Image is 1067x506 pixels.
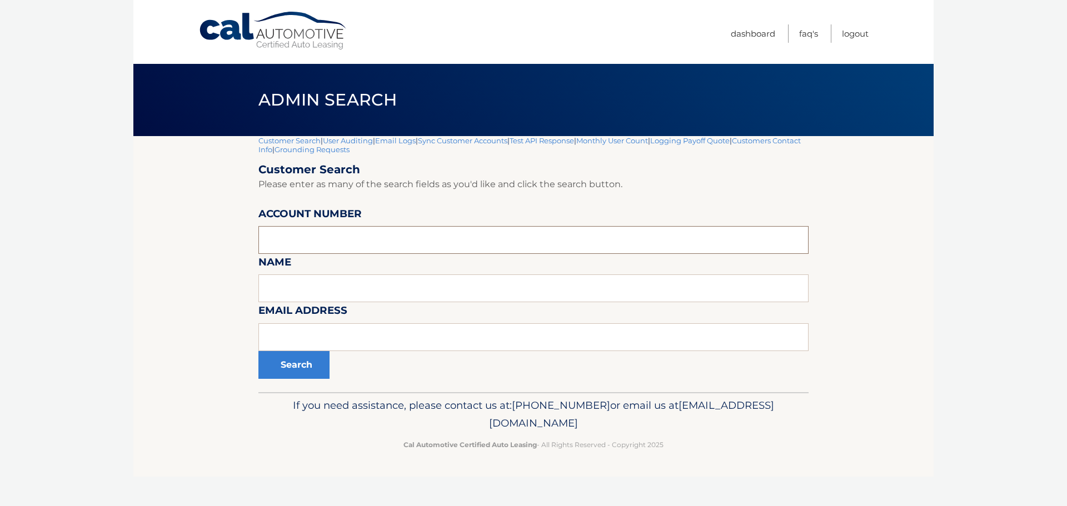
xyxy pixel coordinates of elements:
[731,24,775,43] a: Dashboard
[510,136,574,145] a: Test API Response
[650,136,730,145] a: Logging Payoff Quote
[799,24,818,43] a: FAQ's
[198,11,348,51] a: Cal Automotive
[576,136,648,145] a: Monthly User Count
[275,145,350,154] a: Grounding Requests
[512,399,610,412] span: [PHONE_NUMBER]
[258,136,801,154] a: Customers Contact Info
[258,136,809,392] div: | | | | | | | |
[258,163,809,177] h2: Customer Search
[323,136,373,145] a: User Auditing
[375,136,416,145] a: Email Logs
[258,177,809,192] p: Please enter as many of the search fields as you'd like and click the search button.
[403,440,537,449] strong: Cal Automotive Certified Auto Leasing
[258,136,321,145] a: Customer Search
[258,302,347,323] label: Email Address
[258,206,362,226] label: Account Number
[258,89,397,110] span: Admin Search
[266,397,801,432] p: If you need assistance, please contact us at: or email us at
[418,136,507,145] a: Sync Customer Accounts
[258,351,330,379] button: Search
[258,254,291,274] label: Name
[842,24,869,43] a: Logout
[266,439,801,450] p: - All Rights Reserved - Copyright 2025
